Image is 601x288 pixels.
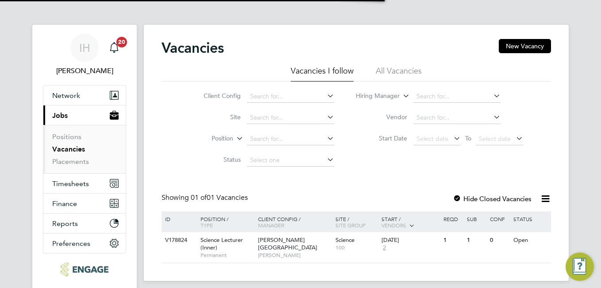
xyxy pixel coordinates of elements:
[191,193,207,202] span: 01 of
[381,222,406,229] span: Vendors
[247,112,334,124] input: Search for...
[511,211,550,226] div: Status
[163,232,194,249] div: V178824
[441,211,464,226] div: Reqd
[453,195,532,203] label: Hide Closed Vacancies
[413,112,501,124] input: Search for...
[462,132,474,144] span: To
[190,113,241,121] label: Site
[247,90,334,103] input: Search for...
[191,193,248,202] span: 01 Vacancies
[258,222,284,229] span: Manager
[43,262,126,276] a: Go to home page
[43,86,126,105] button: Network
[479,135,511,143] span: Select date
[43,34,126,76] a: IH[PERSON_NAME]
[335,244,378,251] span: 100
[52,91,80,100] span: Network
[441,232,464,249] div: 1
[190,92,241,100] label: Client Config
[79,42,90,54] span: IH
[52,111,68,120] span: Jobs
[116,37,127,47] span: 20
[43,66,126,76] span: Iqbal Hussain
[52,199,77,208] span: Finance
[511,232,550,249] div: Open
[488,211,511,226] div: Conf
[194,211,256,233] div: Position /
[200,236,243,251] span: Science Lecturer (Inner)
[566,253,594,281] button: Engage Resource Center
[258,252,331,259] span: [PERSON_NAME]
[52,219,78,228] span: Reports
[43,194,126,213] button: Finance
[200,222,213,229] span: Type
[488,232,511,249] div: 0
[379,211,441,234] div: Start /
[43,125,126,173] div: Jobs
[247,133,334,145] input: Search for...
[356,113,407,121] label: Vendor
[356,134,407,142] label: Start Date
[163,211,194,226] div: ID
[162,193,250,202] div: Showing
[499,39,551,53] button: New Vacancy
[291,66,354,82] li: Vacancies I follow
[333,211,380,233] div: Site /
[43,234,126,253] button: Preferences
[190,156,241,163] label: Status
[43,105,126,125] button: Jobs
[52,179,89,188] span: Timesheets
[381,244,387,252] span: 2
[381,237,439,244] div: [DATE]
[200,252,254,259] span: Permanent
[465,211,488,226] div: Sub
[256,211,333,233] div: Client Config /
[413,90,501,103] input: Search for...
[52,157,89,166] a: Placements
[247,154,334,167] input: Select one
[61,262,108,276] img: ncclondon-logo-retina.png
[376,66,422,82] li: All Vacancies
[52,239,90,248] span: Preferences
[258,236,317,251] span: [PERSON_NAME][GEOGRAPHIC_DATA]
[52,132,81,141] a: Positions
[162,39,224,57] h2: Vacancies
[182,134,233,143] label: Position
[43,174,126,193] button: Timesheets
[335,222,366,229] span: Site Group
[349,92,400,101] label: Hiring Manager
[52,145,85,153] a: Vacancies
[465,232,488,249] div: 1
[105,34,123,62] a: 20
[43,214,126,233] button: Reports
[335,236,354,244] span: Science
[416,135,448,143] span: Select date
